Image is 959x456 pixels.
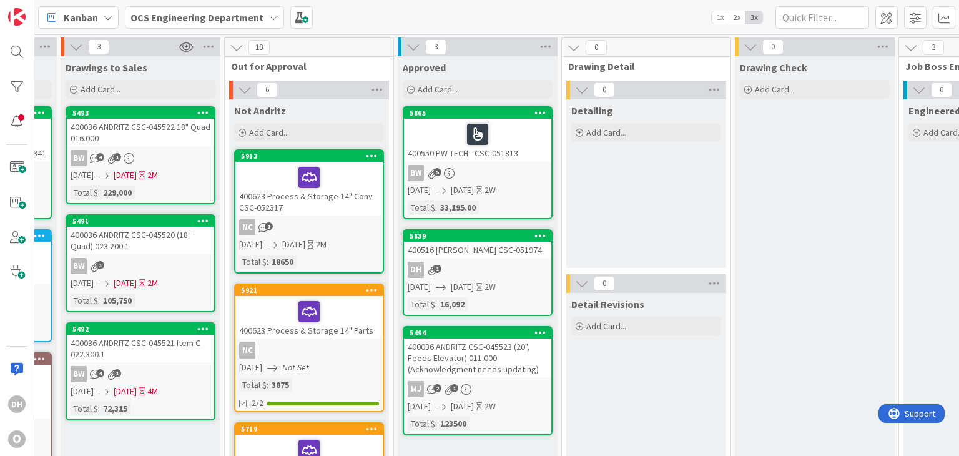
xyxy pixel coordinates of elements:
[316,238,327,251] div: 2M
[72,325,214,334] div: 5492
[71,294,98,307] div: Total $
[408,417,435,430] div: Total $
[98,186,100,199] span: :
[418,84,458,95] span: Add Card...
[755,84,795,95] span: Add Card...
[450,384,458,392] span: 1
[71,366,87,382] div: BW
[66,61,147,74] span: Drawings to Sales
[408,262,424,278] div: DH
[433,265,441,273] span: 1
[568,60,715,72] span: Drawing Detail
[234,104,286,117] span: Not Andritz
[8,8,26,26] img: Visit kanbanzone.com
[437,417,470,430] div: 123500
[71,402,98,415] div: Total $
[923,40,944,55] span: 3
[408,297,435,311] div: Total $
[113,369,121,377] span: 1
[435,417,437,430] span: :
[451,400,474,413] span: [DATE]
[98,402,100,415] span: :
[67,366,214,382] div: BW
[239,219,255,235] div: NC
[235,285,383,296] div: 5921
[404,327,551,339] div: 5494
[231,60,378,72] span: Out for Approval
[239,361,262,374] span: [DATE]
[235,219,383,235] div: NC
[130,11,263,24] b: OCS Engineering Department
[484,400,496,413] div: 2W
[408,165,424,181] div: BW
[282,238,305,251] span: [DATE]
[586,40,607,55] span: 0
[404,242,551,258] div: 400516 [PERSON_NAME] CSC-051974
[571,298,644,310] span: Detail Revisions
[100,402,130,415] div: 72,315
[484,184,496,197] div: 2W
[404,230,551,258] div: 5839400516 [PERSON_NAME] CSC-051974
[71,258,87,274] div: BW
[71,169,94,182] span: [DATE]
[268,255,297,269] div: 18650
[775,6,869,29] input: Quick Filter...
[64,10,98,25] span: Kanban
[72,109,214,117] div: 5493
[67,216,214,254] div: 5491400036 ANDRITZ CSC-045520 (18" Quad) 023.200.1
[67,258,214,274] div: BW
[425,39,446,54] span: 3
[451,184,474,197] span: [DATE]
[113,153,121,161] span: 1
[147,385,158,398] div: 4M
[410,329,551,337] div: 5494
[404,107,551,161] div: 5865400550 PW TECH - CSC-051813
[267,378,268,392] span: :
[404,119,551,161] div: 400550 PW TECH - CSC-051813
[404,381,551,397] div: MJ
[96,153,104,161] span: 4
[71,150,87,166] div: BW
[594,82,615,97] span: 0
[282,362,309,373] i: Not Set
[71,186,98,199] div: Total $
[8,430,26,448] div: O
[257,82,278,97] span: 6
[71,385,94,398] span: [DATE]
[403,61,446,74] span: Approved
[114,277,137,290] span: [DATE]
[408,184,431,197] span: [DATE]
[241,286,383,295] div: 5921
[67,324,214,362] div: 5492400036 ANDRITZ CSC-045521 Item C 022.300.1
[712,11,729,24] span: 1x
[26,2,57,17] span: Support
[433,168,441,176] span: 5
[235,162,383,216] div: 400623 Process & Storage 14" Conv CSC-052317
[147,277,158,290] div: 2M
[96,369,104,377] span: 4
[67,335,214,362] div: 400036 ANDRITZ CSC-045521 Item C 022.300.1
[67,324,214,335] div: 5492
[762,39,784,54] span: 0
[81,84,120,95] span: Add Card...
[88,39,109,54] span: 3
[248,40,270,55] span: 18
[67,107,214,146] div: 5493400036 ANDRITZ CSC-045522 18" Quad 016.000
[268,378,292,392] div: 3875
[931,82,952,97] span: 0
[745,11,762,24] span: 3x
[114,169,137,182] span: [DATE]
[408,400,431,413] span: [DATE]
[586,320,626,332] span: Add Card...
[239,255,267,269] div: Total $
[408,280,431,294] span: [DATE]
[67,150,214,166] div: BW
[147,169,158,182] div: 2M
[435,297,437,311] span: :
[594,276,615,291] span: 0
[404,230,551,242] div: 5839
[410,109,551,117] div: 5865
[235,342,383,359] div: NC
[740,61,807,74] span: Drawing Check
[729,11,745,24] span: 2x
